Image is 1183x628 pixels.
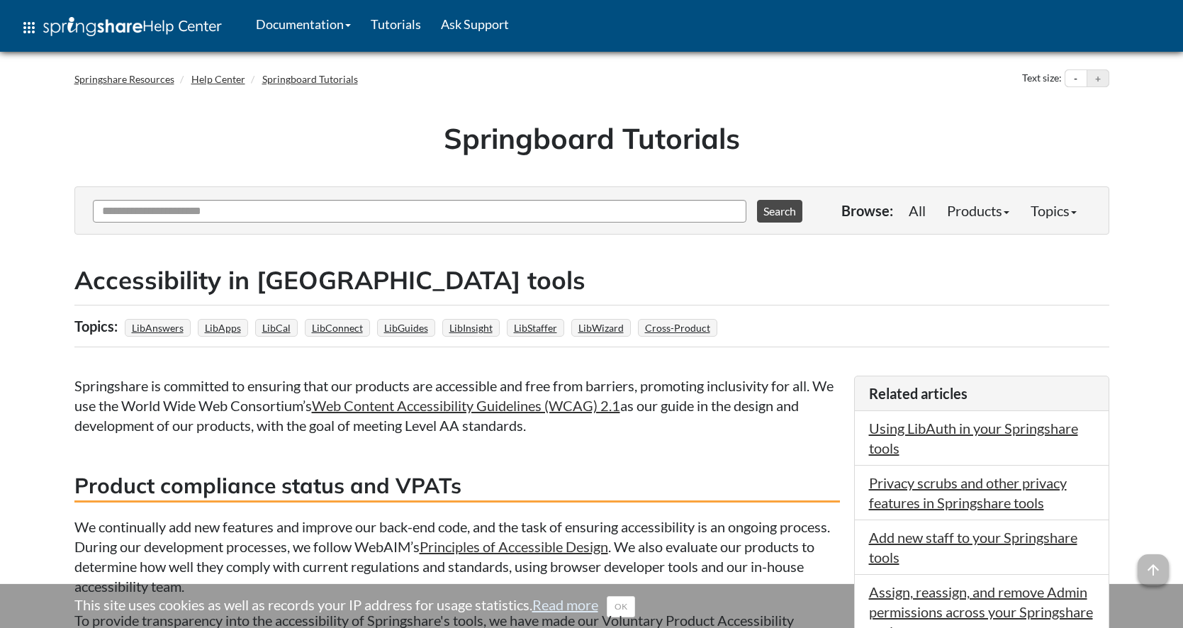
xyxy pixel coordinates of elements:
[841,201,893,220] p: Browse:
[361,6,431,42] a: Tutorials
[43,17,142,36] img: Springshare
[11,6,232,49] a: apps Help Center
[1138,556,1169,573] a: arrow_upward
[382,318,430,338] a: LibGuides
[74,313,121,340] div: Topics:
[757,200,802,223] button: Search
[60,595,1123,617] div: This site uses cookies as well as records your IP address for usage statistics.
[310,318,365,338] a: LibConnect
[130,318,186,338] a: LibAnswers
[431,6,519,42] a: Ask Support
[420,538,608,555] a: Principles of Accessible Design
[260,318,293,338] a: LibCal
[1020,196,1087,225] a: Topics
[142,16,222,35] span: Help Center
[262,73,358,85] a: Springboard Tutorials
[447,318,495,338] a: LibInsight
[898,196,936,225] a: All
[312,397,620,414] a: Web Content Accessibility Guidelines (WCAG) 2.1
[1065,70,1087,87] button: Decrease text size
[936,196,1020,225] a: Products
[576,318,626,338] a: LibWizard
[74,376,840,435] p: Springshare is committed to ensuring that our products are accessible and free from barriers, pro...
[1019,69,1065,88] div: Text size:
[74,517,840,596] p: We continually add new features and improve our back-end code, and the task of ensuring accessibi...
[869,420,1078,456] a: Using LibAuth in your Springshare tools
[869,529,1077,566] a: Add new staff to your Springshare tools
[85,118,1099,158] h1: Springboard Tutorials
[1138,554,1169,585] span: arrow_upward
[869,385,968,402] span: Related articles
[191,73,245,85] a: Help Center
[512,318,559,338] a: LibStaffer
[21,19,38,36] span: apps
[1087,70,1109,87] button: Increase text size
[643,318,712,338] a: Cross-Product
[203,318,243,338] a: LibApps
[869,474,1067,511] a: Privacy scrubs and other privacy features in Springshare tools
[74,73,174,85] a: Springshare Resources
[246,6,361,42] a: Documentation
[74,471,840,503] h3: Product compliance status and VPATs
[74,263,1109,298] h2: Accessibility in [GEOGRAPHIC_DATA] tools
